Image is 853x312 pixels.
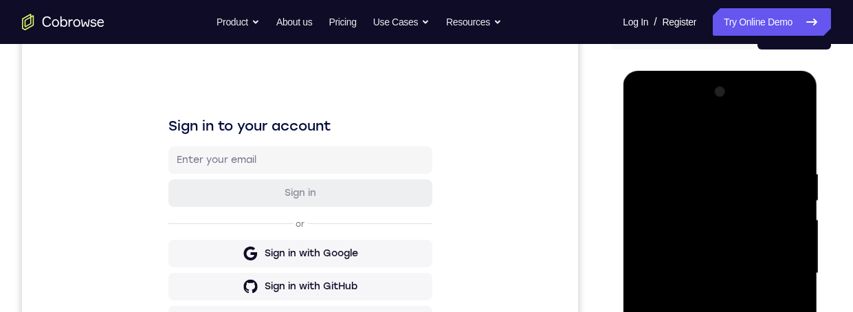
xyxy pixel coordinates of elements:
span: / [654,14,656,30]
button: Use Cases [373,8,430,36]
div: Sign in with Intercom [237,291,341,304]
button: Sign in with Google [146,218,410,245]
div: Sign in with GitHub [243,258,335,271]
button: Resources [446,8,502,36]
h1: Sign in to your account [146,94,410,113]
button: Product [217,8,260,36]
button: Sign in [146,157,410,185]
button: Sign in with Intercom [146,284,410,311]
a: Register [663,8,696,36]
a: Log In [623,8,648,36]
button: Sign in with GitHub [146,251,410,278]
a: Try Online Demo [713,8,831,36]
div: Sign in with Google [243,225,336,238]
a: Go to the home page [22,14,104,30]
a: About us [276,8,312,36]
input: Enter your email [155,131,402,145]
p: or [271,197,285,208]
a: Pricing [329,8,356,36]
